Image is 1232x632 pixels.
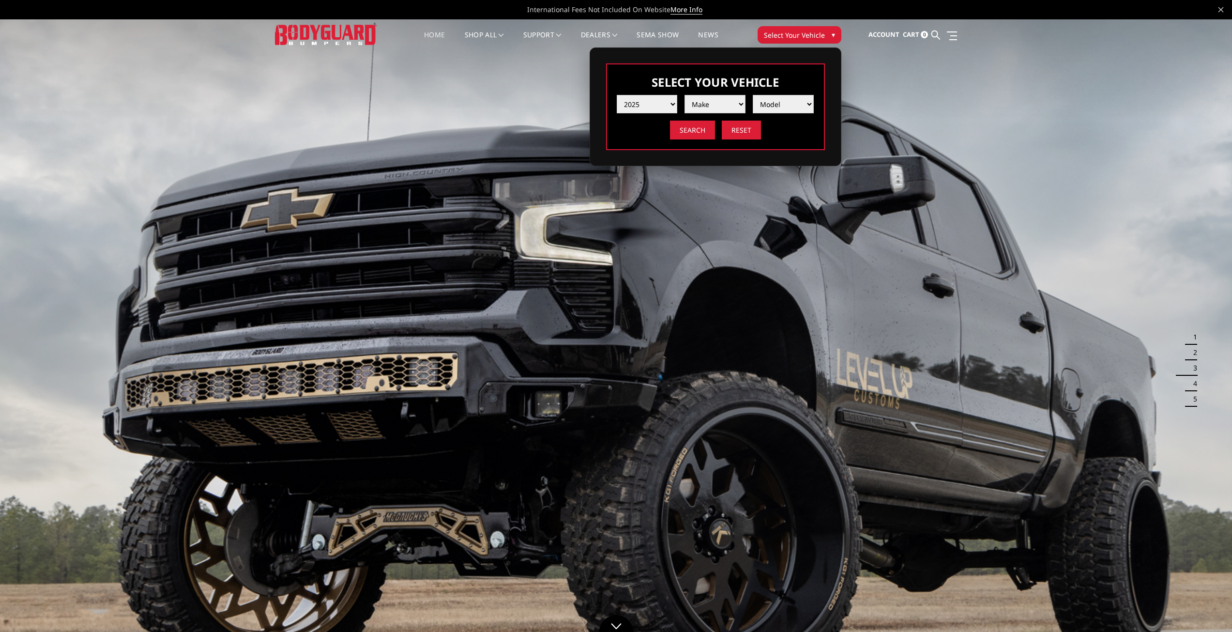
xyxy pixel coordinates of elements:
button: 3 of 5 [1187,360,1197,376]
a: Support [523,31,562,50]
input: Reset [722,121,761,139]
a: More Info [670,5,702,15]
select: Please select the value from list. [684,95,745,113]
a: Dealers [581,31,618,50]
input: Search [670,121,715,139]
a: shop all [465,31,504,50]
span: Account [868,30,899,39]
span: 0 [921,31,928,38]
a: Cart 0 [903,22,928,48]
a: Click to Down [599,615,633,632]
span: Select Your Vehicle [764,30,825,40]
span: ▾ [832,30,835,40]
a: Account [868,22,899,48]
button: 1 of 5 [1187,329,1197,345]
span: Cart [903,30,919,39]
a: News [698,31,718,50]
a: Home [424,31,445,50]
img: BODYGUARD BUMPERS [275,25,377,45]
a: SEMA Show [637,31,679,50]
button: 4 of 5 [1187,376,1197,391]
button: 5 of 5 [1187,391,1197,407]
button: Select Your Vehicle [758,26,841,44]
h3: Select Your Vehicle [617,74,814,90]
button: 2 of 5 [1187,345,1197,360]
